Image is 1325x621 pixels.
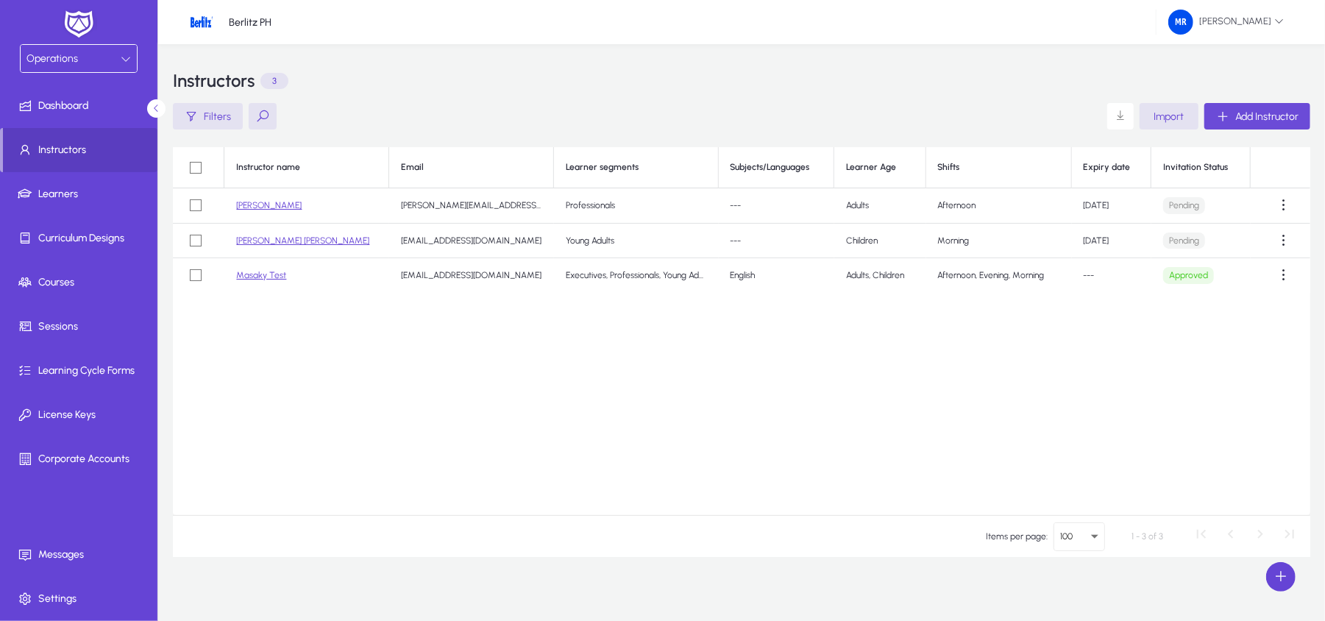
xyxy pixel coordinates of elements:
a: Sessions [3,305,160,349]
td: Adults, Children [834,258,926,293]
div: Instructor name [236,162,300,173]
td: [DATE] [1072,188,1152,224]
th: Invitation Status [1151,147,1251,188]
span: [PERSON_NAME] [1168,10,1284,35]
span: Add Instructor [1235,110,1299,123]
th: Expiry date [1072,147,1152,188]
p: Approved [1163,267,1214,284]
p: Berlitz PH [229,16,271,29]
td: [DATE] [1072,224,1152,259]
span: Messages [3,547,160,562]
span: Learning Cycle Forms [3,363,160,378]
a: Learning Cycle Forms [3,349,160,393]
td: --- [719,188,835,224]
td: [PERSON_NAME][EMAIL_ADDRESS][DOMAIN_NAME] [389,188,554,224]
span: Settings [3,592,160,606]
a: Courses [3,260,160,305]
td: [EMAIL_ADDRESS][DOMAIN_NAME] [389,224,554,259]
td: Morning [926,224,1072,259]
span: Instructors [3,143,157,157]
div: Instructor name [236,162,377,173]
td: Executives, Professionals, Young Adults [554,258,719,293]
span: Operations [26,52,78,65]
img: 148.png [1168,10,1193,35]
h3: Instructors [173,72,255,90]
td: --- [719,224,835,259]
span: Sessions [3,319,160,334]
button: [PERSON_NAME] [1157,9,1296,35]
button: Add Instructor [1204,103,1310,129]
span: Curriculum Designs [3,231,160,246]
a: [PERSON_NAME] [PERSON_NAME] [236,235,369,246]
td: Afternoon, Evening, Morning [926,258,1072,293]
div: Email [401,162,424,173]
a: [PERSON_NAME] [236,200,302,210]
a: Dashboard [3,84,160,128]
td: Young Adults [554,224,719,259]
span: Filters [204,110,231,123]
div: Email [401,162,541,173]
a: Settings [3,577,160,621]
a: Learners [3,172,160,216]
img: white-logo.png [60,9,97,40]
td: English [719,258,835,293]
a: Messages [3,533,160,577]
th: Learner segments [554,147,719,188]
th: Learner Age [834,147,926,188]
td: Professionals [554,188,719,224]
button: Filters [173,103,243,129]
span: Learners [3,187,160,202]
span: Courses [3,275,160,290]
span: Dashboard [3,99,160,113]
button: Import [1140,103,1198,129]
p: Pending [1163,197,1205,214]
span: 100 [1060,531,1073,542]
img: 28.png [188,8,216,36]
th: Subjects/Languages [719,147,835,188]
div: Items per page: [986,529,1048,544]
td: Children [834,224,926,259]
span: Import [1154,110,1184,123]
td: [EMAIL_ADDRESS][DOMAIN_NAME] [389,258,554,293]
div: 1 - 3 of 3 [1132,529,1163,544]
a: Curriculum Designs [3,216,160,260]
p: Pending [1163,233,1205,249]
th: Shifts [926,147,1072,188]
td: Afternoon [926,188,1072,224]
a: Masaky Test [236,270,286,280]
a: Corporate Accounts [3,437,160,481]
td: Adults [834,188,926,224]
a: License Keys [3,393,160,437]
span: License Keys [3,408,160,422]
mat-paginator: Select page [173,515,1310,557]
td: --- [1072,258,1152,293]
p: 3 [260,73,288,89]
span: Corporate Accounts [3,452,160,466]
